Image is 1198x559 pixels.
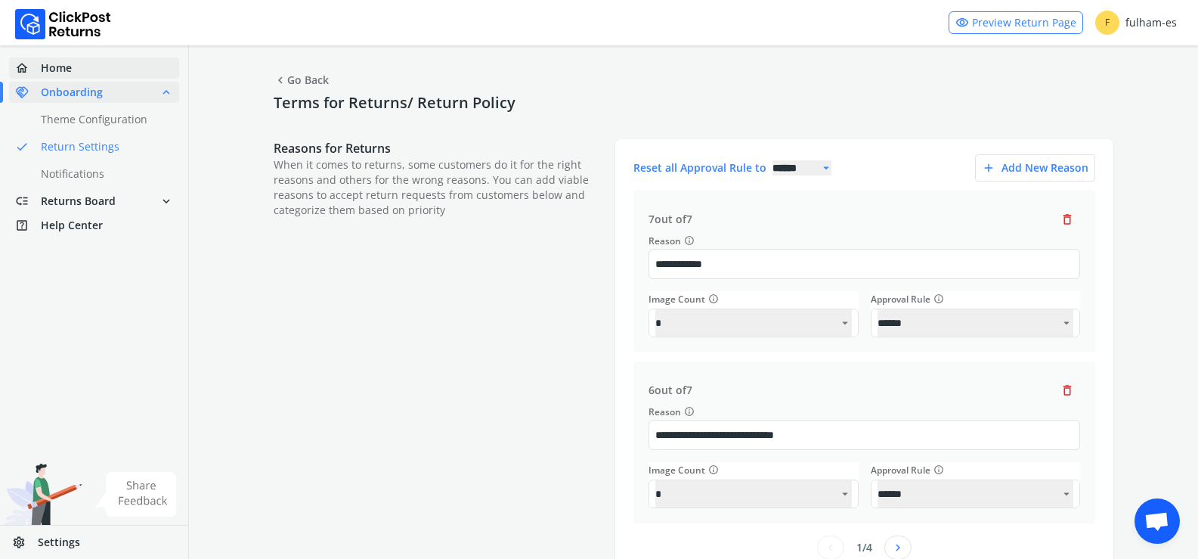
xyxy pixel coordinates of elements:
[274,157,600,218] p: When it comes to returns, some customers do it for the right reasons and others for the wrong rea...
[12,532,38,553] span: settings
[705,291,719,307] button: info
[871,462,1080,478] div: Approval Rule
[772,160,831,175] select: arrow_drop_down
[1054,206,1080,233] button: delete
[15,136,29,157] span: done
[1054,377,1080,404] button: delete
[649,233,1080,249] label: Reason
[982,157,995,179] span: add
[41,218,103,233] span: Help Center
[982,157,1088,179] div: Add new reason
[15,9,111,39] img: Logo
[681,404,695,420] button: Reason
[15,191,41,212] span: low_priority
[930,291,944,307] button: info
[274,70,329,91] span: Go Back
[649,383,692,398] span: 6 out of 7
[9,163,197,185] a: Notifications
[930,462,944,478] button: info
[684,233,695,248] span: info
[824,537,837,558] span: chevron_left
[41,194,116,209] span: Returns Board
[684,404,695,419] span: info
[1095,11,1177,35] div: fulham-es
[274,139,600,157] p: Reasons for Returns
[159,191,173,212] span: expand_more
[9,109,197,130] a: Theme Configuration
[15,215,41,236] span: help_center
[949,11,1083,34] a: visibilityPreview Return Page
[38,535,80,550] span: Settings
[159,82,173,103] span: expand_less
[94,472,177,517] img: share feedback
[9,136,197,157] a: doneReturn Settings
[633,160,766,175] span: Reset all Approval Rule to
[15,82,41,103] span: handshake
[681,233,695,249] button: Reason
[649,404,1080,420] label: Reason
[975,154,1095,182] button: addAdd new reason
[41,85,103,100] span: Onboarding
[933,462,944,477] span: info
[708,462,719,477] span: info
[1060,209,1074,230] span: delete
[274,94,1113,112] h4: Terms for Returns/ Return Policy
[9,57,179,79] a: homeHome
[649,212,692,227] span: 7 out of 7
[955,12,969,33] span: visibility
[649,291,858,307] div: Image Count
[9,215,179,236] a: help_centerHelp Center
[705,462,719,478] button: info
[274,70,287,91] span: chevron_left
[41,61,72,76] span: Home
[933,291,944,306] span: info
[856,540,872,555] span: 1 / 4
[15,57,41,79] span: home
[649,462,858,478] div: Image Count
[891,537,905,558] span: chevron_right
[871,291,1080,307] div: Approval Rule
[708,291,719,306] span: info
[1060,380,1074,401] span: delete
[1095,11,1119,35] span: F
[1135,498,1180,544] a: Chat abierto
